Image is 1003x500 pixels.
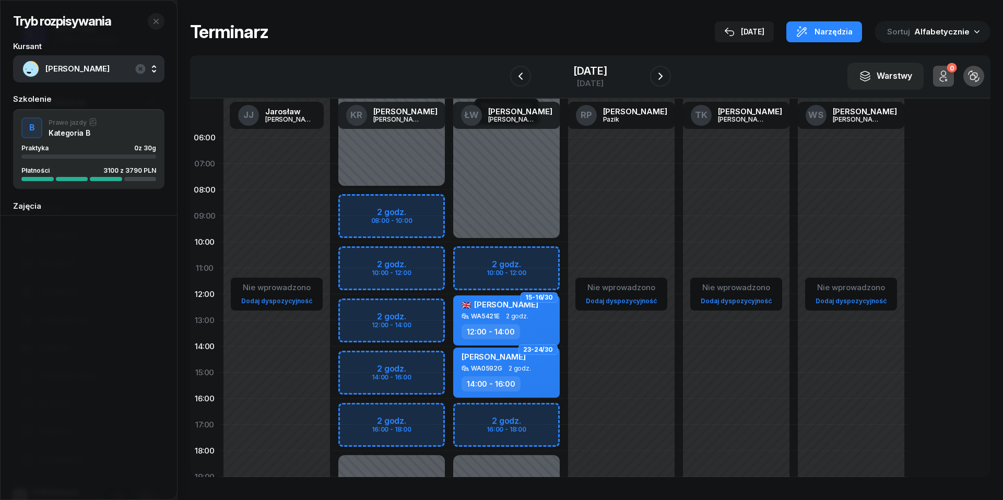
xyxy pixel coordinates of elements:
[847,63,924,90] button: Warstwy
[833,108,897,115] div: [PERSON_NAME]
[243,111,254,120] span: JJ
[45,62,155,76] span: [PERSON_NAME]
[462,352,526,362] span: [PERSON_NAME]
[582,279,661,309] button: Nie wprowadzonoDodaj dyspozycyjność
[230,102,324,129] a: JJJarosław[PERSON_NAME]
[525,296,553,299] span: 15-16/30
[603,116,653,123] div: Pazik
[811,281,891,294] div: Nie wprowadzono
[471,313,500,319] div: WA5421E
[797,102,905,129] a: WS[PERSON_NAME][PERSON_NAME]
[724,26,764,38] div: [DATE]
[190,412,219,438] div: 17:00
[933,66,954,87] button: 0
[190,360,219,386] div: 15:00
[697,281,776,294] div: Nie wprowadzono
[947,63,957,73] div: 0
[21,167,56,174] div: Płatności
[265,108,315,115] div: Jarosław
[13,109,164,189] button: BPrawo jazdyKategoria BPraktyka0z 30gPłatności3100 z 3790 PLN
[464,111,479,120] span: ŁW
[811,295,891,307] a: Dodaj dyspozycyjność
[471,365,502,372] div: WA0592G
[462,376,521,391] div: 14:00 - 16:00
[190,125,219,151] div: 06:00
[488,108,552,115] div: [PERSON_NAME]
[13,13,111,30] h2: Tryb rozpisywania
[190,334,219,360] div: 14:00
[190,22,268,41] h1: Terminarz
[715,21,774,42] button: [DATE]
[190,151,219,177] div: 07:00
[682,102,790,129] a: TK[PERSON_NAME][PERSON_NAME]
[914,27,970,37] span: Alfabetycznie
[462,324,520,339] div: 12:00 - 14:00
[190,203,219,229] div: 09:00
[190,307,219,334] div: 13:00
[265,116,315,123] div: [PERSON_NAME]
[573,66,607,76] div: [DATE]
[237,295,316,307] a: Dodaj dyspozycyjność
[523,349,553,351] span: 23-24/30
[509,365,531,372] span: 2 godz.
[568,102,676,129] a: RP[PERSON_NAME]Pazik
[718,108,782,115] div: [PERSON_NAME]
[373,108,438,115] div: [PERSON_NAME]
[573,79,607,87] div: [DATE]
[453,102,561,129] a: ŁW[PERSON_NAME][PERSON_NAME]
[462,300,471,310] span: 🇬🇧
[582,281,661,294] div: Nie wprowadzono
[190,281,219,307] div: 12:00
[350,111,362,120] span: KR
[190,386,219,412] div: 16:00
[373,116,423,123] div: [PERSON_NAME]
[190,438,219,464] div: 18:00
[190,229,219,255] div: 10:00
[808,111,823,120] span: WS
[338,102,446,129] a: KR[PERSON_NAME][PERSON_NAME]
[786,21,862,42] button: Narzędzia
[21,144,49,152] span: Praktyka
[462,300,538,309] span: [PERSON_NAME]
[103,167,156,174] div: 3100 z 3790 PLN
[506,313,528,320] span: 2 godz.
[603,108,667,115] div: [PERSON_NAME]
[237,279,316,309] button: Nie wprowadzonoDodaj dyspozycyjność
[582,295,661,307] a: Dodaj dyspozycyjność
[815,26,853,38] span: Narzędzia
[697,279,776,309] button: Nie wprowadzonoDodaj dyspozycyjność
[833,116,883,123] div: [PERSON_NAME]
[190,464,219,490] div: 19:00
[811,279,891,309] button: Nie wprowadzonoDodaj dyspozycyjność
[134,145,156,151] div: 0 z 30g
[488,116,538,123] div: [PERSON_NAME]
[875,21,990,43] button: Sortuj Alfabetycznie
[237,281,316,294] div: Nie wprowadzono
[190,255,219,281] div: 11:00
[190,177,219,203] div: 08:00
[697,295,776,307] a: Dodaj dyspozycyjność
[695,111,707,120] span: TK
[581,111,592,120] span: RP
[859,69,912,83] div: Warstwy
[718,116,768,123] div: [PERSON_NAME]
[887,25,912,39] span: Sortuj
